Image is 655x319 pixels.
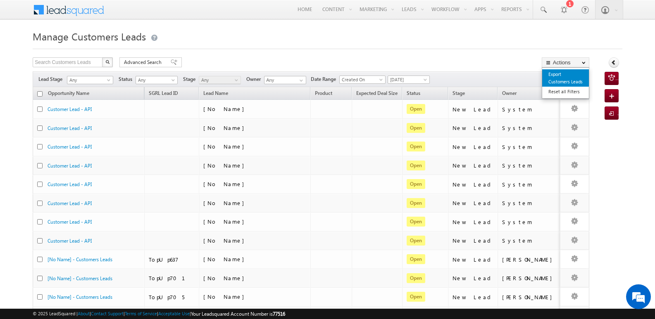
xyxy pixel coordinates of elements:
[388,76,427,83] span: [DATE]
[48,200,92,206] a: Customer Lead - API
[124,59,164,66] span: Advanced Search
[407,123,425,133] span: Open
[453,143,494,151] div: New Lead
[48,181,92,187] a: Customer Lead - API
[67,76,110,84] span: Any
[388,76,430,84] a: [DATE]
[203,255,248,262] span: [No Name]
[203,105,248,112] span: [No Name]
[407,254,425,264] span: Open
[502,181,556,188] div: System
[48,163,92,169] a: Customer Lead - API
[295,76,305,85] a: Show All Items
[203,199,248,206] span: [No Name]
[407,198,425,208] span: Open
[502,124,556,132] div: System
[407,179,425,189] span: Open
[199,89,232,99] span: Lead Name
[78,311,90,316] a: About
[37,91,43,97] input: Check all records
[203,143,248,150] span: [No Name]
[199,76,241,84] a: Any
[33,30,146,43] span: Manage Customers Leads
[48,294,112,300] a: [No Name] - Customers Leads
[48,90,89,96] span: Opportunity Name
[453,256,494,263] div: New Lead
[407,142,425,151] span: Open
[203,293,248,300] span: [No Name]
[453,181,494,188] div: New Lead
[502,143,556,151] div: System
[453,124,494,132] div: New Lead
[273,311,285,317] span: 77516
[48,125,92,131] a: Customer Lead - API
[149,90,178,96] span: SGRL Lead ID
[315,90,332,96] span: Product
[48,238,92,244] a: Customer Lead - API
[403,89,424,99] a: Status
[453,90,465,96] span: Stage
[48,256,112,262] a: [No Name] - Customers Leads
[38,76,66,83] span: Lead Stage
[340,76,383,83] span: Created On
[453,162,494,169] div: New Lead
[502,199,556,207] div: System
[48,219,92,225] a: Customer Lead - API
[149,293,195,301] div: TopUp705
[502,218,556,226] div: System
[48,275,112,281] a: [No Name] - Customers Leads
[199,76,238,84] span: Any
[203,274,248,281] span: [No Name]
[502,237,556,244] div: System
[158,311,190,316] a: Acceptable Use
[203,162,248,169] span: [No Name]
[203,180,248,187] span: [No Name]
[246,76,264,83] span: Owner
[502,106,556,113] div: System
[502,90,517,96] span: Owner
[203,124,248,131] span: [No Name]
[542,87,589,97] a: Reset all Filters
[136,76,178,84] a: Any
[407,161,425,170] span: Open
[407,236,425,246] span: Open
[136,76,175,84] span: Any
[125,311,157,316] a: Terms of Service
[542,69,589,87] a: Export Customers Leads
[407,217,425,227] span: Open
[502,293,556,301] div: [PERSON_NAME]
[191,311,285,317] span: Your Leadsquared Account Number is
[453,274,494,282] div: New Lead
[453,237,494,244] div: New Lead
[453,199,494,207] div: New Lead
[264,76,306,84] input: Type to Search
[203,218,248,225] span: [No Name]
[149,274,195,282] div: TopUp701
[44,89,93,99] a: Opportunity Name
[183,76,199,83] span: Stage
[91,311,124,316] a: Contact Support
[149,256,195,263] div: TopUp637
[119,76,136,83] span: Status
[145,89,182,99] a: SGRL Lead ID
[453,218,494,226] div: New Lead
[33,310,285,318] span: © 2025 LeadSquared | | | | |
[203,237,248,244] span: [No Name]
[502,162,556,169] div: System
[453,293,494,301] div: New Lead
[502,274,556,282] div: [PERSON_NAME]
[105,60,110,64] img: Search
[448,89,469,99] a: Stage
[502,256,556,263] div: [PERSON_NAME]
[48,106,92,112] a: Customer Lead - API
[339,76,386,84] a: Created On
[542,57,589,68] button: Actions
[407,273,425,283] span: Open
[48,144,92,150] a: Customer Lead - API
[356,90,398,96] span: Expected Deal Size
[407,292,425,302] span: Open
[67,76,113,84] a: Any
[453,106,494,113] div: New Lead
[311,76,339,83] span: Date Range
[352,89,402,99] a: Expected Deal Size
